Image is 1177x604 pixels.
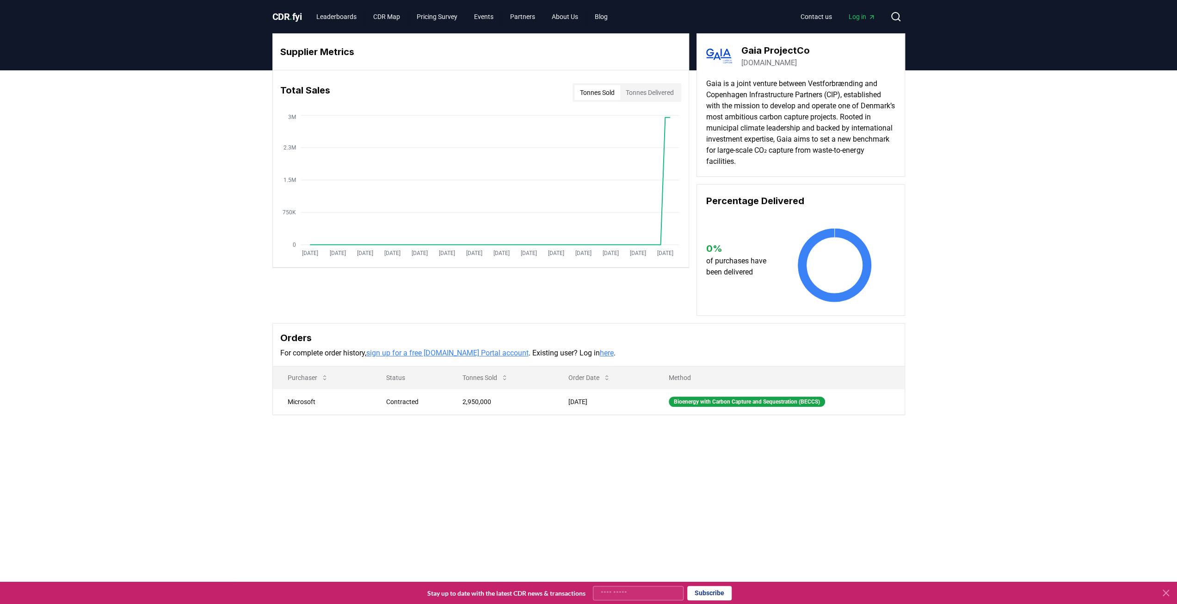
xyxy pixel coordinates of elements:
h3: Supplier Metrics [280,45,681,59]
tspan: [DATE] [629,250,646,256]
h3: Percentage Delivered [706,194,895,208]
tspan: [DATE] [466,250,482,256]
button: Tonnes Delivered [620,85,679,100]
tspan: [DATE] [520,250,536,256]
tspan: 750K [282,209,296,216]
button: Tonnes Sold [574,85,620,100]
tspan: [DATE] [329,250,345,256]
span: Log in [849,12,875,21]
tspan: 3M [288,114,296,120]
tspan: [DATE] [384,250,400,256]
a: Events [467,8,501,25]
p: Gaia is a joint venture between Vestforbrænding and Copenhagen Infrastructure Partners (CIP), est... [706,78,895,167]
tspan: 1.5M [283,177,296,183]
p: For complete order history, . Existing user? Log in . [280,348,897,359]
p: Method [661,373,897,382]
p: Status [379,373,440,382]
tspan: [DATE] [657,250,673,256]
tspan: [DATE] [357,250,373,256]
button: Purchaser [280,368,336,387]
a: here [600,349,614,357]
a: [DOMAIN_NAME] [741,57,797,68]
nav: Main [793,8,883,25]
tspan: [DATE] [493,250,509,256]
div: Bioenergy with Carbon Capture and Sequestration (BECCS) [669,397,825,407]
tspan: [DATE] [575,250,591,256]
button: Order Date [561,368,618,387]
a: Blog [587,8,615,25]
span: CDR fyi [272,11,302,22]
tspan: [DATE] [438,250,455,256]
tspan: [DATE] [411,250,427,256]
tspan: [DATE] [548,250,564,256]
a: Leaderboards [309,8,364,25]
td: Microsoft [273,389,371,414]
tspan: [DATE] [602,250,618,256]
a: Log in [841,8,883,25]
a: CDR.fyi [272,10,302,23]
button: Tonnes Sold [455,368,516,387]
td: [DATE] [554,389,654,414]
a: CDR Map [366,8,407,25]
img: Gaia ProjectCo-logo [706,43,732,69]
h3: Gaia ProjectCo [741,44,810,57]
tspan: 0 [292,242,296,248]
h3: Orders [280,331,897,345]
a: Partners [503,8,542,25]
span: . [290,11,292,22]
h3: Total Sales [280,83,330,102]
h3: 0 % [706,242,775,255]
tspan: [DATE] [302,250,318,256]
tspan: 2.3M [283,144,296,151]
a: Contact us [793,8,839,25]
nav: Main [309,8,615,25]
a: sign up for a free [DOMAIN_NAME] Portal account [366,349,529,357]
p: of purchases have been delivered [706,255,775,278]
td: 2,950,000 [448,389,554,414]
div: Contracted [386,397,440,406]
a: Pricing Survey [409,8,465,25]
a: About Us [544,8,585,25]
